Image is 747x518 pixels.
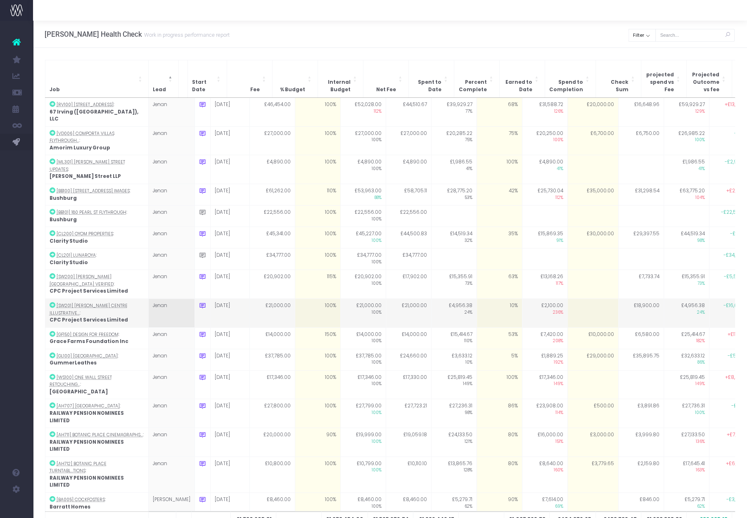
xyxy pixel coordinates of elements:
td: £31,298.54 [618,184,664,206]
td: 100% [295,206,340,227]
span: 73% [668,281,705,287]
td: £17,902.00 [386,270,431,299]
abbr: [ML301] Besson Street Updates [50,159,125,173]
span: 110% [436,338,472,344]
td: £45,227.00 [340,227,386,248]
strong: Amorim Luxury Group [50,144,110,151]
td: £20,250.00 [522,126,567,155]
td: £8,460.00 [249,492,295,514]
td: £17,330.00 [386,370,431,399]
td: £14,000.00 [340,327,386,349]
td: £14,519.34 [431,227,477,248]
td: £10,799.00 [340,457,386,492]
span: 91% [526,238,563,244]
td: Jenan [148,206,194,227]
td: £15,414.67 [431,327,477,349]
td: : [45,184,148,206]
strong: 67 Irving ([GEOGRAPHIC_DATA]), LLC [50,109,138,123]
td: £7,614.00 [522,492,567,514]
th: Check Sum: Activate to sort: Activate to sort: Activate to sort: Activate to sort: Activate to so... [595,60,641,97]
th: Fee: Activate to sort: Activate to sort: Activate to sort: Activate to sort: Activate to sort: Ac... [227,60,272,97]
td: £27,000.00 [340,126,386,155]
th: Spent to Date: Activate to sort: Activate to sort: Activate to sort: Activate to sort: Activate t... [408,60,454,97]
td: £846.00 [618,492,664,514]
td: £25,414.67 [664,327,709,349]
span: 100% [345,238,382,244]
td: : [45,299,148,328]
abbr: [SW200] Fleming Centre Verified [50,274,114,287]
span: 182% [668,338,705,344]
td: [DATE] [210,399,249,428]
td: : [45,370,148,399]
td: £3,633.12 [431,349,477,370]
td: £27,799.00 [340,399,386,428]
td: 100% [295,98,340,126]
span: Spend to Completion [549,79,583,93]
td: £13,865.76 [431,457,477,492]
td: [DATE] [210,327,249,349]
td: £10,000.00 [567,327,618,349]
td: £27,000.00 [249,126,295,155]
td: £29,000.00 [567,349,618,370]
td: 100% [295,349,340,370]
td: £39,929.27 [431,98,477,126]
th: Internal Budget: Activate to sort: Activate to sort: Activate to sort: Activate to sort: Activate... [318,60,363,97]
td: £3,000.00 [567,428,618,457]
span: 100% [526,137,563,143]
td: 110% [295,184,340,206]
span: 126% [526,109,563,115]
span: 24% [436,310,472,316]
td: £8,460.00 [340,492,386,514]
span: Earned to Date [504,79,532,93]
td: £5,279.71 [664,492,709,514]
td: : [45,155,148,184]
td: [DATE] [210,184,249,206]
td: £20,000.00 [249,428,295,457]
td: £24,133.50 [431,428,477,457]
span: Start Date [192,79,214,93]
td: £10,800.00 [249,457,295,492]
td: £34,777.00 [249,248,295,270]
td: £20,285.22 [431,126,477,155]
th: Lead: Activate to sort: Activate to sort: Activate to invert sorting: Activate to sort: Activate ... [148,60,178,97]
td: 10% [477,299,522,328]
td: £27,723.21 [386,399,431,428]
td: £15,355.91 [664,270,709,299]
abbr: [RV100] 67 Irving Place [57,102,114,108]
td: £6,700.00 [567,126,618,155]
span: Percent Complete [458,79,487,93]
td: £52,028.00 [340,98,386,126]
td: £4,956.38 [664,299,709,328]
span: 117% [526,281,563,287]
td: 63% [477,270,522,299]
td: £26,985.22 [664,126,709,155]
td: £500.00 [567,399,618,428]
td: 100% [295,399,340,428]
span: 100% [345,137,382,143]
span: Job [50,86,60,94]
td: £6,580.00 [618,327,664,349]
td: £3,891.86 [618,399,664,428]
td: £23,908.00 [522,399,567,428]
td: 100% [295,457,340,492]
th: Earned to Date: Activate to sort: Activate to sort: Activate to sort: Activate to invert sorting:... [499,60,545,97]
abbr: [CL201] Lunaroya [57,252,96,258]
span: 112% [526,195,563,201]
span: 77% [436,109,472,115]
td: £19,059.18 [386,428,431,457]
span: Lead [153,86,166,94]
td: Jenan [148,349,194,370]
td: £37,785.00 [249,349,295,370]
td: 5% [477,349,522,370]
abbr: [BB100] 180 Pearl St Images [57,188,130,194]
span: Spent to Date [413,79,441,93]
td: £25,819.45 [664,370,709,399]
abbr: [VD006] Comporta Villas Flythrough [50,130,114,144]
span: 88% [345,195,382,201]
strong: GummerLeathes [50,360,97,366]
td: £6,750.00 [618,126,664,155]
img: images/default_profile_image.png [10,501,23,514]
td: Jenan [148,270,194,299]
td: Jenan [148,370,194,399]
h3: [PERSON_NAME] Health Check [45,30,230,38]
